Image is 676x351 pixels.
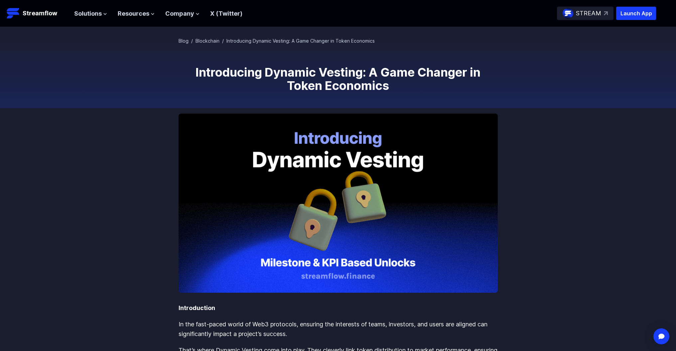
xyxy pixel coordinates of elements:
img: top-right-arrow.svg [604,11,608,15]
p: STREAM [576,9,601,18]
img: Streamflow Logo [7,7,20,20]
img: Introducing Dynamic Vesting: A Game Changer in Token Economics [179,114,498,293]
button: Launch App [616,7,656,20]
a: X (Twitter) [210,10,242,17]
div: Open Intercom Messenger [653,328,669,344]
img: streamflow-logo-circle.png [563,8,573,19]
h1: Introducing Dynamic Vesting: A Game Changer in Token Economics [179,66,498,92]
span: Solutions [74,9,102,19]
strong: Introduction [179,304,215,311]
span: Resources [118,9,149,19]
p: Streamflow [23,9,57,18]
span: / [191,38,193,44]
span: Company [165,9,194,19]
p: In the fast-paced world of Web3 protocols, ensuring the interests of teams, investors, and users ... [179,320,498,339]
a: Blockchain [196,38,219,44]
a: STREAM [557,7,613,20]
a: Streamflow [7,7,68,20]
span: / [222,38,224,44]
button: Company [165,9,200,19]
button: Resources [118,9,155,19]
button: Solutions [74,9,107,19]
a: Blog [179,38,189,44]
span: Introducing Dynamic Vesting: A Game Changer in Token Economics [226,38,375,44]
